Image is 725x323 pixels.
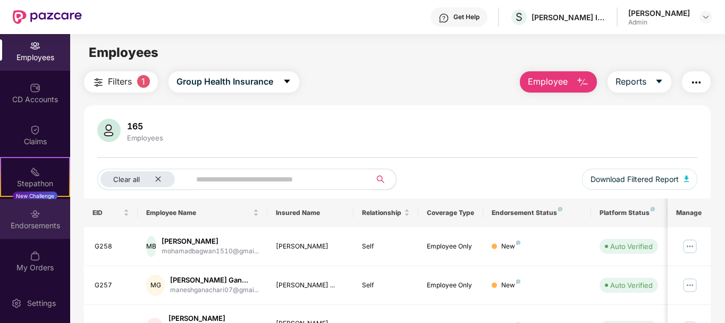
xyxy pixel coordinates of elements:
th: EID [84,198,138,227]
div: Stepathon [1,178,69,189]
div: Settings [24,298,59,309]
span: Relationship [362,209,402,217]
div: MB [146,236,156,257]
span: Clear all [113,175,140,184]
div: Auto Verified [610,280,653,291]
img: svg+xml;base64,PHN2ZyB4bWxucz0iaHR0cDovL3d3dy53My5vcmcvMjAwMC9zdmciIHdpZHRoPSI4IiBoZWlnaHQ9IjgiIH... [651,207,655,211]
div: MG [146,275,165,296]
img: svg+xml;base64,PHN2ZyB4bWxucz0iaHR0cDovL3d3dy53My5vcmcvMjAwMC9zdmciIHdpZHRoPSIyMSIgaGVpZ2h0PSIyMC... [30,167,40,177]
img: svg+xml;base64,PHN2ZyB4bWxucz0iaHR0cDovL3d3dy53My5vcmcvMjAwMC9zdmciIHdpZHRoPSIyNCIgaGVpZ2h0PSIyNC... [92,76,105,89]
img: svg+xml;base64,PHN2ZyB4bWxucz0iaHR0cDovL3d3dy53My5vcmcvMjAwMC9zdmciIHhtbG5zOnhsaW5rPSJodHRwOi8vd3... [97,119,121,142]
span: S [516,11,522,23]
div: Get Help [453,13,479,21]
span: caret-down [283,77,291,87]
div: Employees [125,134,165,142]
span: Employees [89,45,158,60]
button: Filters1 [84,71,158,93]
img: svg+xml;base64,PHN2ZyBpZD0iQ0RfQWNjb3VudHMiIGRhdGEtbmFtZT0iQ0QgQWNjb3VudHMiIHhtbG5zPSJodHRwOi8vd3... [30,82,40,93]
div: Endorsement Status [492,209,583,217]
button: search [370,169,397,190]
div: [PERSON_NAME] [276,242,345,252]
div: Self [362,280,410,291]
img: svg+xml;base64,PHN2ZyB4bWxucz0iaHR0cDovL3d3dy53My5vcmcvMjAwMC9zdmciIHdpZHRoPSI4IiBoZWlnaHQ9IjgiIH... [516,241,520,245]
img: svg+xml;base64,PHN2ZyBpZD0iRW1wbG95ZWVzIiB4bWxucz0iaHR0cDovL3d3dy53My5vcmcvMjAwMC9zdmciIHdpZHRoPS... [30,40,40,51]
div: New [501,242,520,252]
span: 1 [137,75,150,88]
img: svg+xml;base64,PHN2ZyBpZD0iU2V0dGluZy0yMHgyMCIgeG1sbnM9Imh0dHA6Ly93d3cudzMub3JnLzIwMDAvc3ZnIiB3aW... [11,298,22,309]
div: Admin [628,18,690,27]
div: Self [362,242,410,252]
span: caret-down [655,77,663,87]
div: [PERSON_NAME] [628,8,690,18]
div: [PERSON_NAME] Gan... [170,275,259,285]
span: Employee [528,75,568,88]
div: G257 [95,280,130,291]
div: [PERSON_NAME] INOTEC LIMITED [532,12,606,22]
div: G258 [95,242,130,252]
div: New [501,280,520,291]
button: Reportscaret-down [608,71,671,93]
img: svg+xml;base64,PHN2ZyBpZD0iRHJvcGRvd24tMzJ4MzIiIHhtbG5zPSJodHRwOi8vd3d3LnczLm9yZy8yMDAwL3N2ZyIgd2... [702,13,710,21]
span: Employee Name [146,209,251,217]
div: [PERSON_NAME] ... [276,280,345,291]
th: Insured Name [267,198,354,227]
img: svg+xml;base64,PHN2ZyBpZD0iRW5kb3JzZW1lbnRzIiB4bWxucz0iaHR0cDovL3d3dy53My5vcmcvMjAwMC9zdmciIHdpZH... [30,209,40,219]
span: Download Filtered Report [591,173,679,185]
div: Employee Only [427,280,475,291]
div: 165 [125,121,165,131]
span: Reports [616,75,646,88]
img: svg+xml;base64,PHN2ZyBpZD0iTXlfT3JkZXJzIiBkYXRhLW5hbWU9Ik15IE9yZGVycyIgeG1sbnM9Imh0dHA6Ly93d3cudz... [30,251,40,261]
div: New Challenge [13,192,57,200]
div: Employee Only [427,242,475,252]
button: Employee [520,71,597,93]
span: Filters [108,75,132,88]
img: svg+xml;base64,PHN2ZyB4bWxucz0iaHR0cDovL3d3dy53My5vcmcvMjAwMC9zdmciIHdpZHRoPSI4IiBoZWlnaHQ9IjgiIH... [516,279,520,284]
button: Group Health Insurancecaret-down [168,71,299,93]
span: Group Health Insurance [176,75,273,88]
img: svg+xml;base64,PHN2ZyBpZD0iSGVscC0zMngzMiIgeG1sbnM9Imh0dHA6Ly93d3cudzMub3JnLzIwMDAvc3ZnIiB3aWR0aD... [439,13,449,23]
span: close [155,176,162,183]
div: Platform Status [600,209,658,217]
div: mohamadbagwan1510@gmai... [162,246,259,256]
img: svg+xml;base64,PHN2ZyBpZD0iQ2xhaW0iIHhtbG5zPSJodHRwOi8vd3d3LnczLm9yZy8yMDAwL3N2ZyIgd2lkdGg9IjIwIi... [30,125,40,135]
button: Clear allclose [97,169,194,190]
img: svg+xml;base64,PHN2ZyB4bWxucz0iaHR0cDovL3d3dy53My5vcmcvMjAwMC9zdmciIHhtbG5zOnhsaW5rPSJodHRwOi8vd3... [576,76,589,89]
div: maneshganachari07@gmai... [170,285,259,295]
img: svg+xml;base64,PHN2ZyB4bWxucz0iaHR0cDovL3d3dy53My5vcmcvMjAwMC9zdmciIHhtbG5zOnhsaW5rPSJodHRwOi8vd3... [684,176,689,182]
th: Employee Name [138,198,267,227]
span: search [370,175,391,184]
th: Relationship [353,198,418,227]
button: Download Filtered Report [582,169,698,190]
img: svg+xml;base64,PHN2ZyB4bWxucz0iaHR0cDovL3d3dy53My5vcmcvMjAwMC9zdmciIHdpZHRoPSI4IiBoZWlnaHQ9IjgiIH... [558,207,562,211]
div: Auto Verified [610,241,653,252]
img: manageButton [681,238,698,255]
span: EID [92,209,122,217]
img: manageButton [681,277,698,294]
div: [PERSON_NAME] [162,236,259,246]
th: Manage [668,198,711,227]
img: New Pazcare Logo [13,10,82,24]
th: Coverage Type [418,198,483,227]
img: svg+xml;base64,PHN2ZyB4bWxucz0iaHR0cDovL3d3dy53My5vcmcvMjAwMC9zdmciIHdpZHRoPSIyNCIgaGVpZ2h0PSIyNC... [690,76,703,89]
